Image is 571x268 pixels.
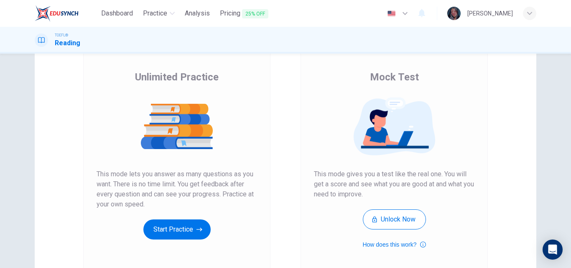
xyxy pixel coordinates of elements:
[97,169,257,209] span: This mode lets you answer as many questions as you want. There is no time limit. You get feedback...
[467,8,513,18] div: [PERSON_NAME]
[135,70,219,84] span: Unlimited Practice
[143,219,211,240] button: Start Practice
[220,8,268,19] span: Pricing
[217,6,272,21] button: Pricing25% OFF
[98,6,136,21] button: Dashboard
[101,8,133,18] span: Dashboard
[543,240,563,260] div: Open Intercom Messenger
[362,240,426,250] button: How does this work?
[386,10,397,17] img: en
[181,6,213,21] button: Analysis
[447,7,461,20] img: Profile picture
[35,5,79,22] img: EduSynch logo
[143,8,167,18] span: Practice
[370,70,419,84] span: Mock Test
[35,5,98,22] a: EduSynch logo
[140,6,178,21] button: Practice
[363,209,426,229] button: Unlock Now
[314,169,474,199] span: This mode gives you a test like the real one. You will get a score and see what you are good at a...
[185,8,210,18] span: Analysis
[55,38,80,48] h1: Reading
[242,9,268,18] span: 25% OFF
[55,32,68,38] span: TOEFL®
